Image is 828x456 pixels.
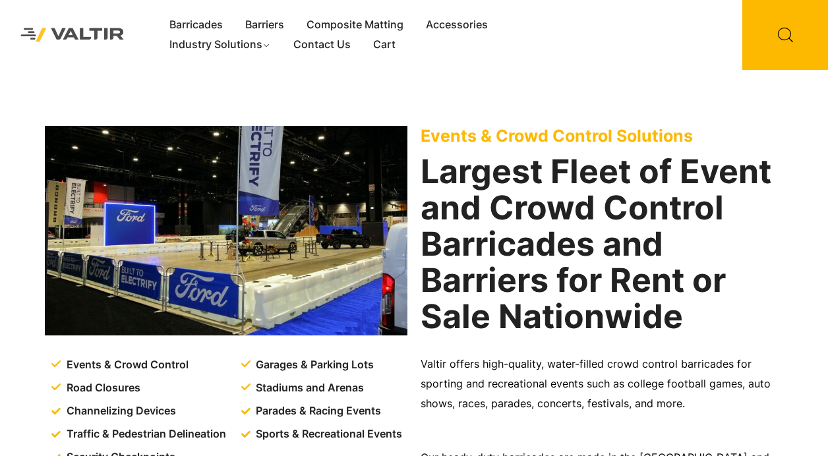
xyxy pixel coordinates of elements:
a: Composite Matting [295,15,415,35]
a: Barricades [158,15,234,35]
p: Valtir offers high-quality, water-filled crowd control barricades for sporting and recreational e... [421,355,783,414]
a: Cart [362,35,407,55]
p: Events & Crowd Control Solutions [421,126,783,146]
span: Channelizing Devices [63,401,176,421]
span: Traffic & Pedestrian Delineation [63,424,226,444]
a: Barriers [234,15,295,35]
span: Parades & Racing Events [252,401,381,421]
span: Road Closures [63,378,140,398]
span: Stadiums and Arenas [252,378,364,398]
a: Accessories [415,15,499,35]
a: Industry Solutions [158,35,283,55]
span: Garages & Parking Lots [252,355,374,375]
h2: Largest Fleet of Event and Crowd Control Barricades and Barriers for Rent or Sale Nationwide [421,154,783,335]
span: Events & Crowd Control [63,355,189,375]
a: Contact Us [282,35,362,55]
img: Valtir Rentals [10,17,135,53]
span: Sports & Recreational Events [252,424,402,444]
